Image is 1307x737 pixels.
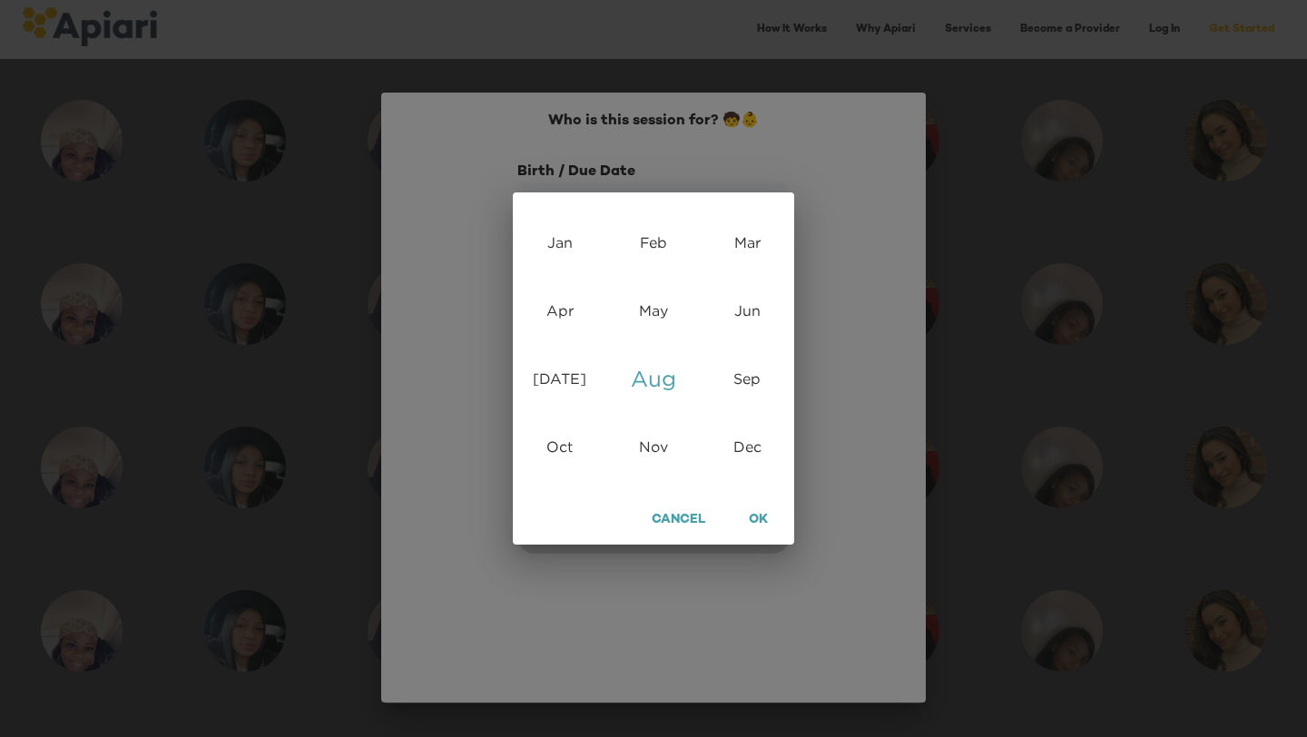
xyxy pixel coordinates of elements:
div: Mar [701,209,794,277]
div: [DATE] [513,345,606,413]
div: Feb [606,209,700,277]
button: Cancel [635,504,722,537]
div: Sep [701,345,794,413]
div: Nov [606,413,700,481]
button: OK [729,504,787,537]
span: OK [745,509,771,532]
div: Oct [513,413,606,481]
div: Jun [701,277,794,345]
div: Dec [701,413,794,481]
div: Jan [513,209,606,277]
div: Aug [606,345,700,413]
span: Cancel [652,509,705,532]
div: May [606,277,700,345]
div: Apr [513,277,606,345]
